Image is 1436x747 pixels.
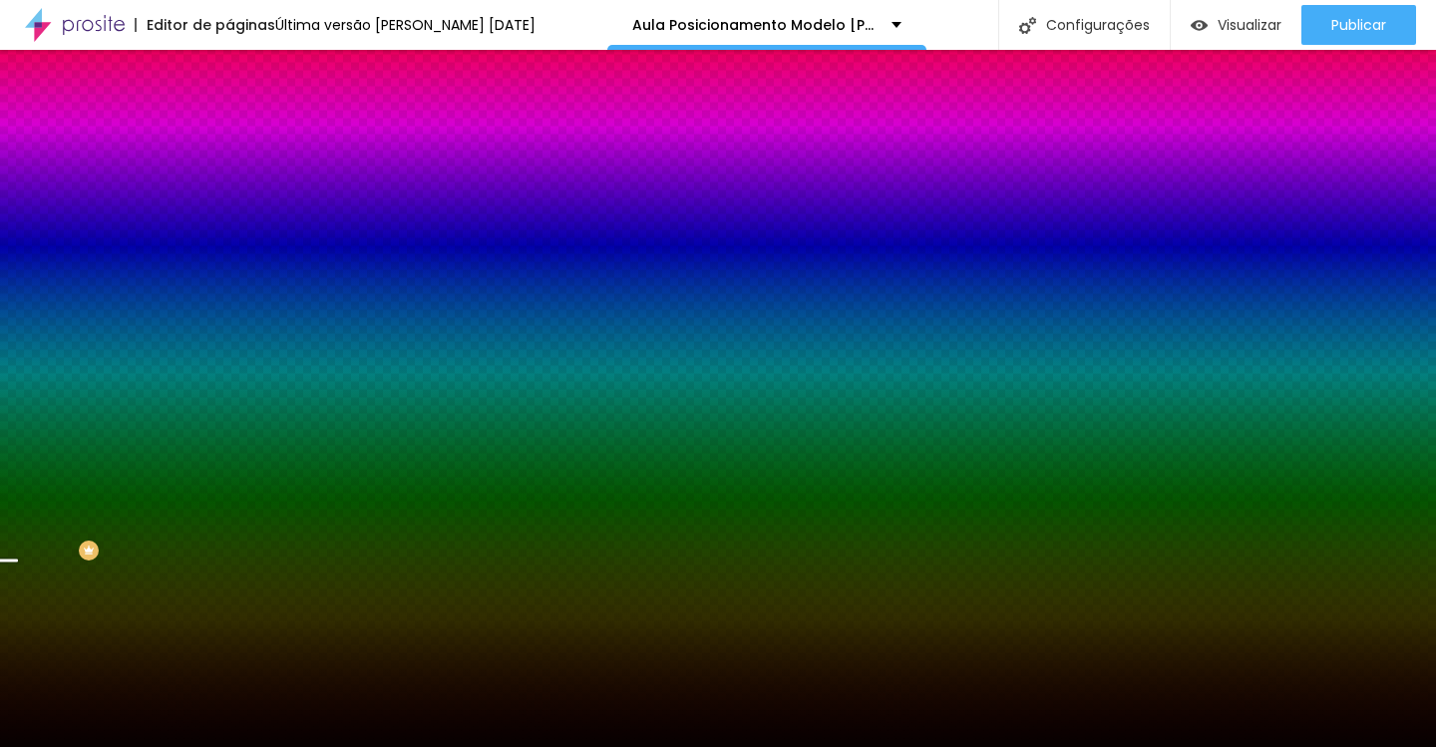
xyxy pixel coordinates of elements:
button: Visualizar [1171,5,1301,45]
img: view-1.svg [1191,17,1208,34]
div: Última versão [PERSON_NAME] [DATE] [275,18,536,32]
span: Visualizar [1218,17,1281,33]
span: Publicar [1331,17,1386,33]
p: Aula Posicionamento Modelo [PERSON_NAME] [632,18,877,32]
img: Icone [1019,17,1036,34]
div: Editor de páginas [135,18,275,32]
button: Publicar [1301,5,1416,45]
